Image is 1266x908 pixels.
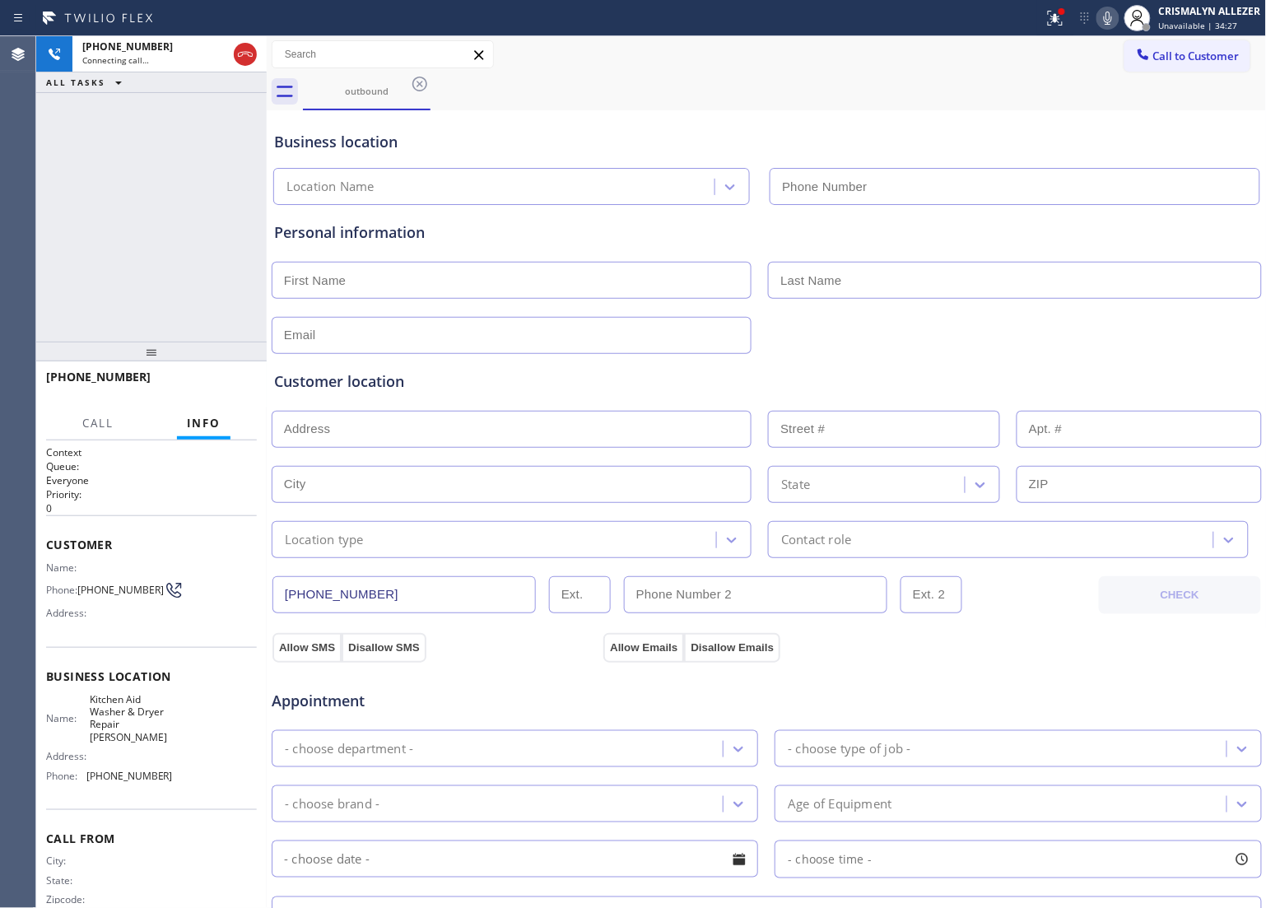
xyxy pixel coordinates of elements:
[46,855,90,868] span: City:
[549,576,611,613] input: Ext.
[768,411,1000,448] input: Street #
[274,131,1259,153] div: Business location
[77,584,164,596] span: [PHONE_NUMBER]
[624,576,887,613] input: Phone Number 2
[187,416,221,431] span: Info
[285,739,413,758] div: - choose department -
[82,54,149,66] span: Connecting call…
[1124,40,1250,72] button: Call to Customer
[46,561,90,574] span: Name:
[272,633,342,663] button: Allow SMS
[46,668,257,684] span: Business location
[788,851,872,867] span: - choose time -
[1159,20,1238,31] span: Unavailable | 34:27
[1153,49,1240,63] span: Call to Customer
[46,459,257,473] h2: Queue:
[272,690,599,712] span: Appointment
[90,693,172,744] span: Kitchen Aid Washer & Dryer Repair [PERSON_NAME]
[286,178,375,197] div: Location Name
[274,370,1259,393] div: Customer location
[46,770,86,782] span: Phone:
[272,262,752,299] input: First Name
[86,770,173,782] span: [PHONE_NUMBER]
[82,40,173,54] span: [PHONE_NUMBER]
[770,168,1259,205] input: Phone Number
[46,894,90,906] span: Zipcode:
[285,530,364,549] div: Location type
[46,501,257,515] p: 0
[46,831,257,846] span: Call From
[46,537,257,552] span: Customer
[272,317,752,354] input: Email
[274,221,1259,244] div: Personal information
[272,840,758,878] input: - choose date -
[781,530,851,549] div: Contact role
[46,712,90,724] span: Name:
[46,487,257,501] h2: Priority:
[82,416,114,431] span: Call
[1017,411,1262,448] input: Apt. #
[901,576,962,613] input: Ext. 2
[234,43,257,66] button: Hang up
[788,794,891,813] div: Age of Equipment
[1159,4,1261,18] div: CRISMALYN ALLEZER
[272,576,536,613] input: Phone Number
[36,72,138,92] button: ALL TASKS
[72,407,123,440] button: Call
[272,411,752,448] input: Address
[1017,466,1262,503] input: ZIP
[684,633,780,663] button: Disallow Emails
[46,369,151,384] span: [PHONE_NUMBER]
[272,466,752,503] input: City
[1096,7,1119,30] button: Mute
[46,584,77,596] span: Phone:
[603,633,684,663] button: Allow Emails
[46,77,105,88] span: ALL TASKS
[781,475,810,494] div: State
[46,750,90,762] span: Address:
[285,794,379,813] div: - choose brand -
[272,41,493,68] input: Search
[1099,576,1261,614] button: CHECK
[46,445,257,459] h1: Context
[788,739,910,758] div: - choose type of job -
[177,407,230,440] button: Info
[305,85,429,97] div: outbound
[768,262,1261,299] input: Last Name
[46,607,90,619] span: Address:
[46,875,90,887] span: State:
[46,473,257,487] p: Everyone
[342,633,426,663] button: Disallow SMS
